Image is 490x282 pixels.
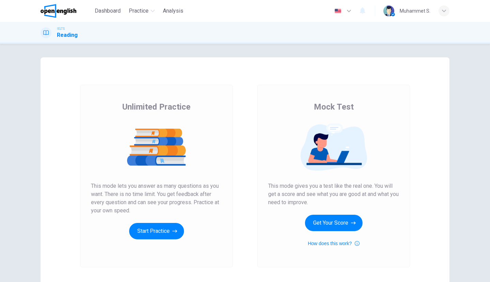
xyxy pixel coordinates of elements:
h1: Reading [57,31,78,39]
span: Unlimited Practice [122,101,190,112]
span: Mock Test [314,101,354,112]
button: Get Your Score [305,215,363,231]
img: en [334,9,342,14]
img: OpenEnglish logo [41,4,76,18]
span: Dashboard [95,7,121,15]
img: Profile picture [383,5,394,16]
span: Analysis [163,7,183,15]
button: Practice [126,5,157,17]
button: Start Practice [129,223,184,239]
button: Dashboard [92,5,123,17]
span: Practice [129,7,149,15]
button: Analysis [160,5,186,17]
a: OpenEnglish logo [41,4,92,18]
div: Muhammet S. [400,7,430,15]
span: IELTS [57,26,65,31]
span: This mode gives you a test like the real one. You will get a score and see what you are good at a... [268,182,399,207]
button: How does this work? [308,239,359,248]
span: This mode lets you answer as many questions as you want. There is no time limit. You get feedback... [91,182,222,215]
